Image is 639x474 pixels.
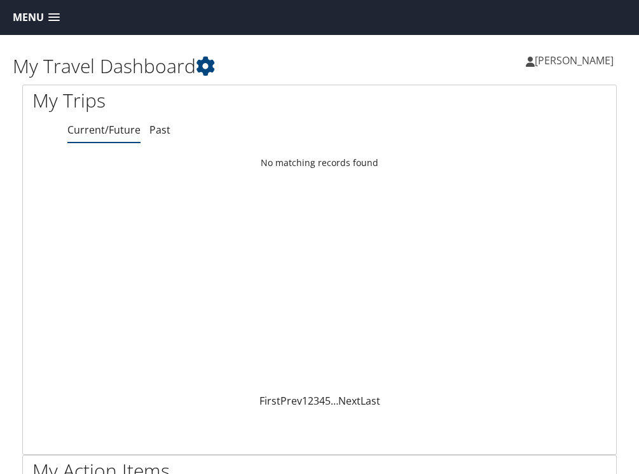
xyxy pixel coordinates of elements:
a: First [259,394,280,408]
a: [PERSON_NAME] [526,41,626,80]
a: Next [338,394,361,408]
h1: My Trips [32,87,310,114]
span: Menu [13,11,44,24]
td: No matching records found [23,151,616,174]
a: Current/Future [67,123,141,137]
a: Menu [6,7,66,28]
h1: My Travel Dashboard [13,53,320,80]
a: 3 [313,394,319,408]
a: 4 [319,394,325,408]
a: Prev [280,394,302,408]
a: 2 [308,394,313,408]
span: … [331,394,338,408]
span: [PERSON_NAME] [535,53,614,67]
a: Last [361,394,380,408]
a: 1 [302,394,308,408]
a: Past [149,123,170,137]
a: 5 [325,394,331,408]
